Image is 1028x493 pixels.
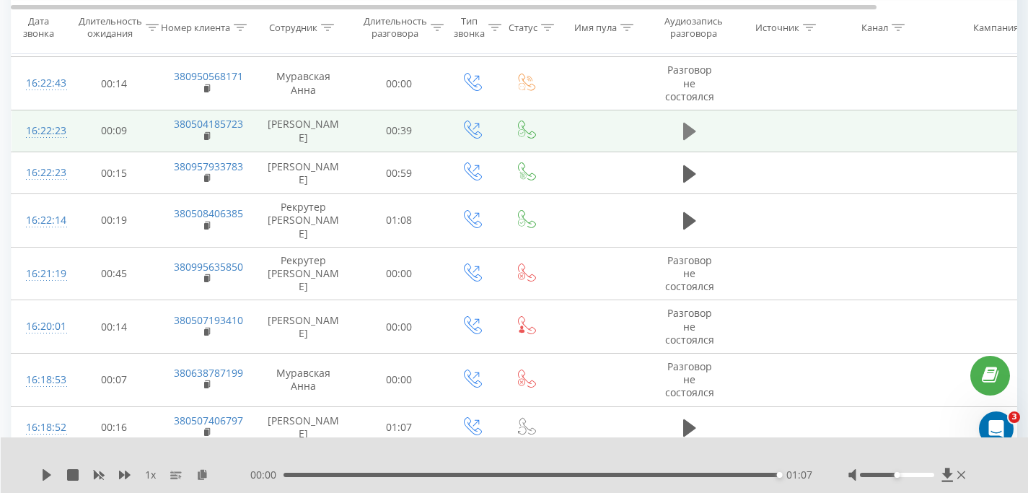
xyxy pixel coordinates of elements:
[354,247,444,300] td: 00:00
[253,353,354,406] td: Муравская Анна
[69,247,159,300] td: 00:45
[69,194,159,248] td: 00:19
[174,313,243,327] a: 380507193410
[253,247,354,300] td: Рекрутер [PERSON_NAME]
[26,206,55,235] div: 16:22:14
[509,21,537,33] div: Статус
[665,306,714,346] span: Разговор не состоялся
[69,110,159,152] td: 00:09
[973,21,1019,33] div: Кампания
[69,57,159,110] td: 00:14
[364,15,427,40] div: Длительность разговора
[69,353,159,406] td: 00:07
[665,359,714,399] span: Разговор не состоялся
[354,57,444,110] td: 00:00
[250,468,284,482] span: 00:00
[174,260,243,274] a: 380995635850
[174,414,243,427] a: 380507406797
[12,15,65,40] div: Дата звонка
[174,160,243,173] a: 380957933783
[174,69,243,83] a: 380950568171
[659,15,729,40] div: Аудиозапись разговора
[574,21,617,33] div: Имя пула
[26,414,55,442] div: 16:18:52
[161,21,230,33] div: Номер клиента
[354,353,444,406] td: 00:00
[174,366,243,380] a: 380638787199
[26,313,55,341] div: 16:20:01
[174,206,243,220] a: 380508406385
[354,300,444,354] td: 00:00
[354,406,444,448] td: 01:07
[253,194,354,248] td: Рекрутер [PERSON_NAME]
[26,69,55,97] div: 16:22:43
[26,159,55,187] div: 16:22:23
[354,194,444,248] td: 01:08
[253,57,354,110] td: Муравская Анна
[26,117,55,145] div: 16:22:23
[979,411,1014,446] iframe: Intercom live chat
[1009,411,1020,423] span: 3
[895,472,900,478] div: Accessibility label
[777,472,783,478] div: Accessibility label
[145,468,156,482] span: 1 x
[79,15,142,40] div: Длительность ожидания
[69,406,159,448] td: 00:16
[26,366,55,394] div: 16:18:53
[354,152,444,194] td: 00:59
[253,110,354,152] td: [PERSON_NAME]
[253,406,354,448] td: [PERSON_NAME]
[174,117,243,131] a: 380504185723
[755,21,799,33] div: Источник
[253,152,354,194] td: [PERSON_NAME]
[665,63,714,102] span: Разговор не состоялся
[69,152,159,194] td: 00:15
[26,260,55,288] div: 16:21:19
[69,300,159,354] td: 00:14
[454,15,485,40] div: Тип звонка
[253,300,354,354] td: [PERSON_NAME]
[786,468,812,482] span: 01:07
[861,21,888,33] div: Канал
[269,21,317,33] div: Сотрудник
[354,110,444,152] td: 00:39
[665,253,714,293] span: Разговор не состоялся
